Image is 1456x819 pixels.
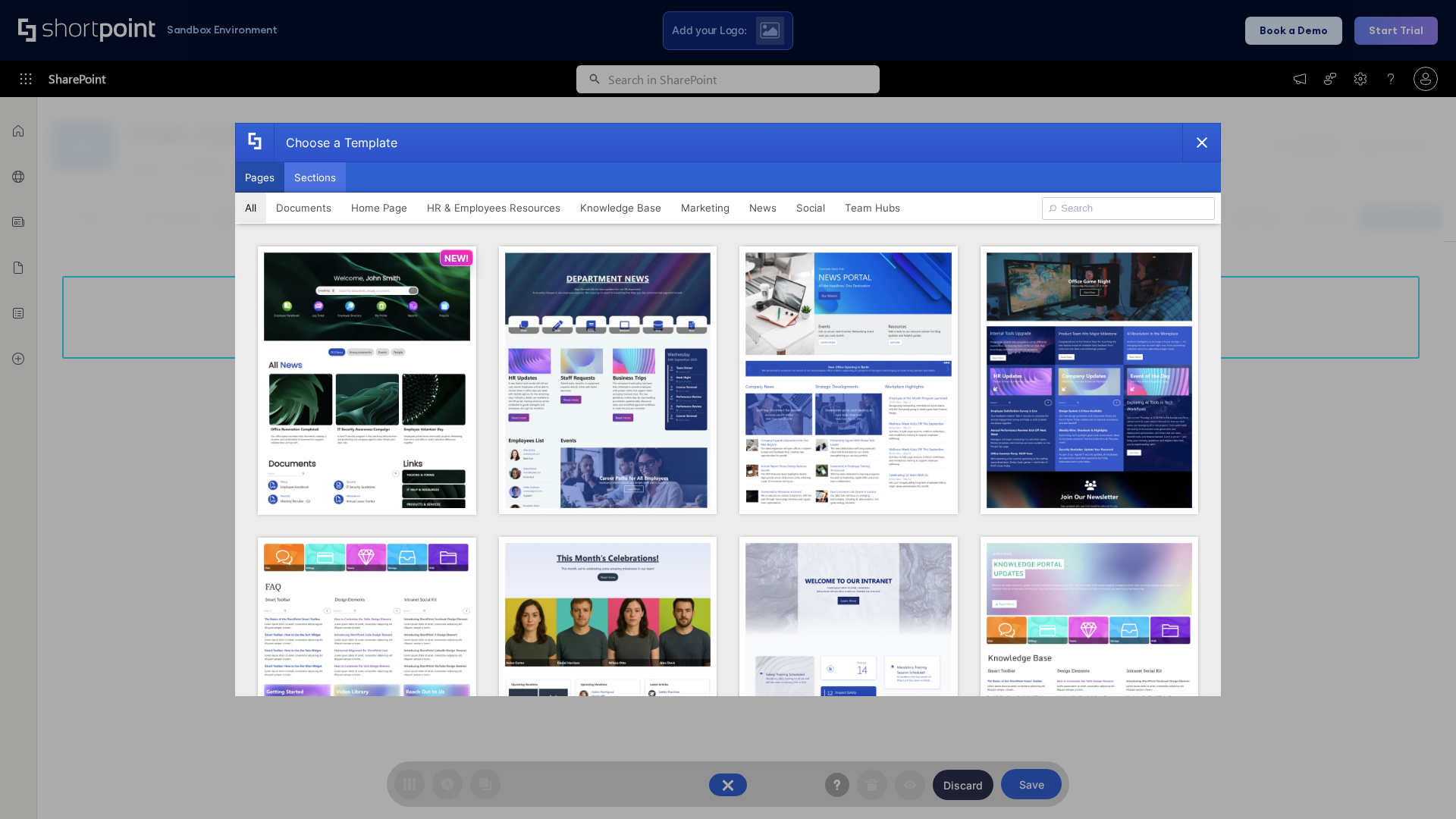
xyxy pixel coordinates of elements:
[235,193,266,223] button: All
[739,193,786,223] button: News
[786,193,835,223] button: Social
[1380,746,1456,819] iframe: Chat Widget
[444,253,469,264] p: NEW!
[1042,197,1215,220] input: Search
[284,162,346,193] button: Sections
[835,193,910,223] button: Team Hubs
[235,162,284,193] button: Pages
[266,193,341,223] button: Documents
[235,123,1221,696] div: template selector
[671,193,739,223] button: Marketing
[274,124,397,162] div: Choose a Template
[341,193,417,223] button: Home Page
[417,193,570,223] button: HR & Employees Resources
[570,193,671,223] button: Knowledge Base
